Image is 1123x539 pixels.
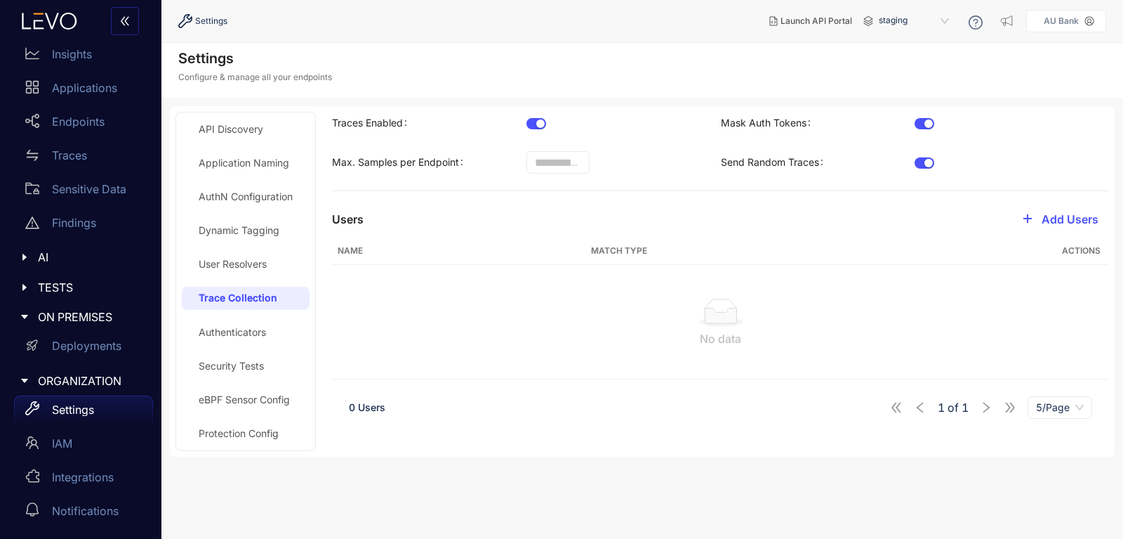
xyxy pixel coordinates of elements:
p: Configure & manage all your endpoints [178,72,332,82]
div: Users [332,213,364,226]
h4: Settings [178,50,332,67]
p: Insights [52,48,92,60]
a: Insights [14,40,153,74]
th: Name [332,238,585,265]
th: Actions [1053,238,1109,265]
a: Settings [14,396,153,429]
span: double-left [119,15,131,28]
button: Send Random Traces [915,157,934,169]
p: IAM [52,437,72,450]
span: Launch API Portal [780,16,852,26]
div: ORGANIZATION [8,366,153,396]
p: Endpoints [52,115,105,128]
span: caret-right [20,252,29,262]
span: caret-right [20,283,29,292]
div: Application Naming [199,157,289,169]
div: eBPF Sensor Config [199,394,290,405]
span: Settings [195,16,227,26]
span: 1 [962,401,969,414]
p: AU Bank [1044,16,1079,26]
p: Settings [52,403,94,416]
a: Deployments [14,332,153,366]
div: Security Tests [199,361,264,372]
th: Match Type [585,238,1053,265]
label: Mask Auth Tokens [721,112,816,134]
span: swap [25,148,39,162]
button: plusAdd Users [1003,208,1109,230]
div: User Resolvers [199,259,267,270]
a: Traces [14,141,153,175]
span: caret-right [20,312,29,322]
span: TESTS [38,281,142,294]
span: 5/Page [1036,397,1084,418]
span: warning [25,216,39,230]
div: API Discovery [199,124,263,135]
a: Applications [14,74,153,108]
p: Applications [52,82,117,94]
span: plus [1022,213,1033,226]
span: ORGANIZATION [38,375,142,387]
div: TESTS [8,273,153,302]
div: AuthN Configuration [199,191,293,202]
button: Launch API Portal [758,10,863,32]
label: Send Random Traces [721,151,829,174]
span: team [25,436,39,450]
div: Trace Collection [199,292,277,304]
span: AI [38,251,142,264]
a: Endpoints [14,108,153,141]
p: Integrations [52,471,114,483]
span: Add Users [1042,213,1098,226]
div: No data [343,332,1098,345]
div: ON PREMISES [8,302,153,332]
label: Max. Samples per Endpoint [332,151,469,174]
span: 0 Users [349,401,385,413]
div: Dynamic Tagging [199,225,279,236]
button: Mask Auth Tokens [915,118,934,129]
p: Notifications [52,505,119,517]
div: AI [8,242,153,272]
div: Protection Config [199,428,279,439]
div: Authenticators [199,327,266,338]
a: Sensitive Data [14,175,153,209]
span: of [938,401,969,414]
p: Sensitive Data [52,183,126,195]
button: Traces Enabled [526,118,546,129]
p: Traces [52,149,87,162]
span: 1 [938,401,945,414]
button: double-left [111,7,139,35]
a: Notifications [14,497,153,531]
label: Traces Enabled [332,112,413,134]
span: caret-right [20,376,29,386]
a: Findings [14,209,153,242]
input: Max. Samples per Endpoint [527,152,589,173]
a: IAM [14,429,153,463]
span: staging [879,10,952,32]
a: Integrations [14,463,153,497]
p: Findings [52,216,96,229]
p: Deployments [52,339,121,352]
span: ON PREMISES [38,311,142,323]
